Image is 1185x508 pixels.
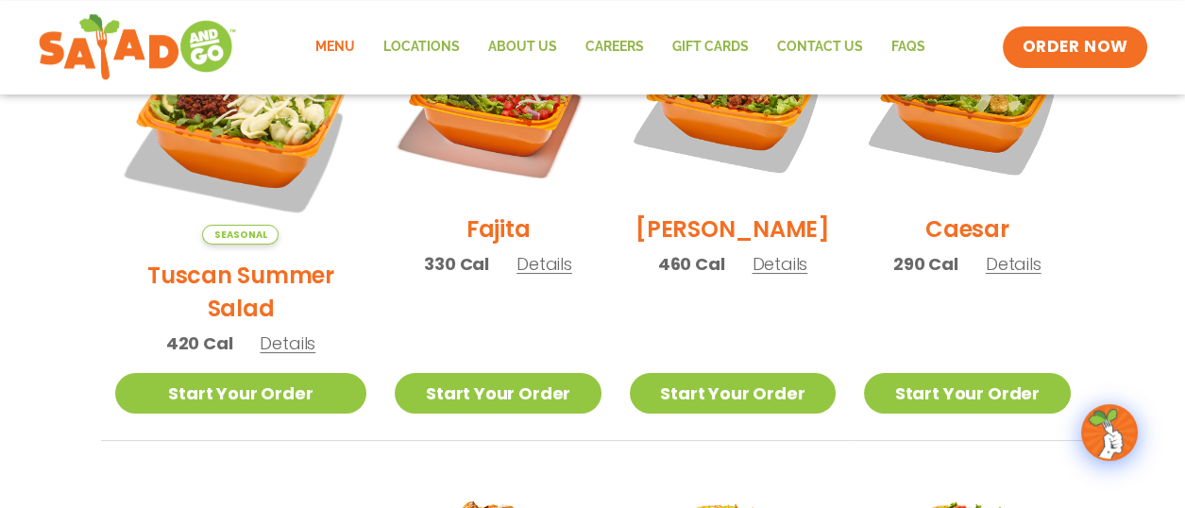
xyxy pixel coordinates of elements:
[473,25,570,69] a: About Us
[657,25,762,69] a: GIFT CARDS
[876,25,939,69] a: FAQs
[115,259,367,325] h2: Tuscan Summer Salad
[260,331,315,355] span: Details
[202,225,279,245] span: Seasonal
[516,252,572,276] span: Details
[762,25,876,69] a: Contact Us
[466,212,531,246] h2: Fajita
[368,25,473,69] a: Locations
[395,373,601,414] a: Start Your Order
[570,25,657,69] a: Careers
[864,373,1070,414] a: Start Your Order
[893,251,958,277] span: 290 Cal
[300,25,939,69] nav: Menu
[635,212,830,246] h2: [PERSON_NAME]
[752,252,807,276] span: Details
[424,251,489,277] span: 330 Cal
[630,373,836,414] a: Start Your Order
[986,252,1041,276] span: Details
[925,212,1009,246] h2: Caesar
[658,251,725,277] span: 460 Cal
[300,25,368,69] a: Menu
[166,330,233,356] span: 420 Cal
[38,9,237,85] img: new-SAG-logo-768×292
[1003,26,1146,68] a: ORDER NOW
[1022,36,1127,59] span: ORDER NOW
[115,373,367,414] a: Start Your Order
[1083,406,1136,459] img: wpChatIcon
